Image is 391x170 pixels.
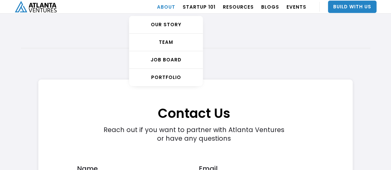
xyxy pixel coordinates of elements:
[328,1,376,13] a: Build With Us
[100,125,287,143] div: Reach out if you want to partner with Atlanta Ventures or have any questions
[129,16,203,34] a: OUR STORY
[129,74,203,81] div: PORTFOLIO
[129,57,203,63] div: Job Board
[77,86,311,122] h1: Contact Us
[129,51,203,69] a: Job Board
[129,22,203,28] div: OUR STORY
[129,34,203,51] a: TEAM
[129,69,203,86] a: PORTFOLIO
[129,39,203,45] div: TEAM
